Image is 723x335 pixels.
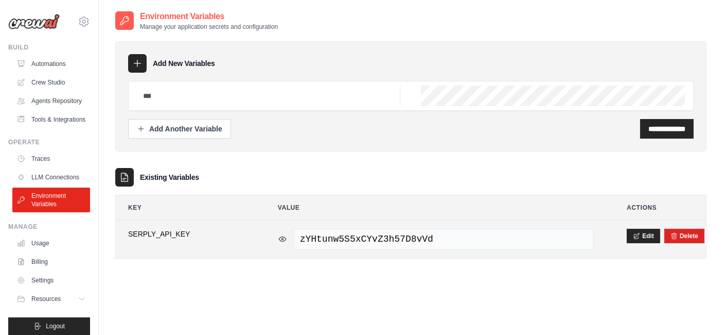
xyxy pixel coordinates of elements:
[614,195,706,220] th: Actions
[12,235,90,252] a: Usage
[8,43,90,52] div: Build
[266,195,606,220] th: Value
[116,195,257,220] th: Key
[12,56,90,72] a: Automations
[12,291,90,307] button: Resources
[128,229,245,239] span: SERPLY_API_KEY
[137,124,222,134] div: Add Another Variable
[12,272,90,289] a: Settings
[293,229,594,250] span: zYHtunw5S5xCYvZ3h57D8vVd
[627,229,660,243] button: Edit
[140,10,278,23] h2: Environment Variables
[8,138,90,146] div: Operate
[46,322,65,330] span: Logout
[8,14,60,29] img: Logo
[12,150,90,167] a: Traces
[128,119,231,139] button: Add Another Variable
[12,188,90,212] a: Environment Variables
[153,58,215,69] h3: Add New Variables
[31,295,61,303] span: Resources
[8,223,90,231] div: Manage
[140,23,278,31] p: Manage your application secrets and configuration
[8,317,90,335] button: Logout
[671,232,698,240] button: Delete
[12,254,90,270] a: Billing
[12,111,90,128] a: Tools & Integrations
[12,74,90,91] a: Crew Studio
[140,172,199,182] h3: Existing Variables
[12,169,90,186] a: LLM Connections
[12,93,90,109] a: Agents Repository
